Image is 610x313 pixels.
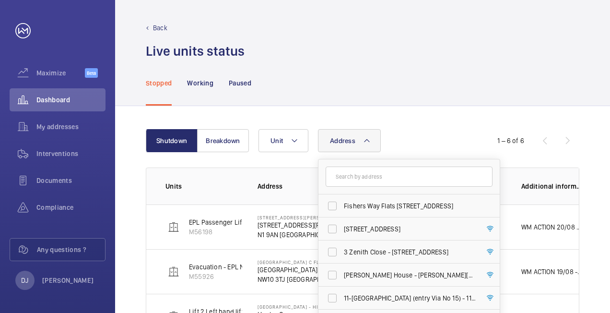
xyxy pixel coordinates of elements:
[153,23,167,33] p: Back
[270,137,283,144] span: Unit
[258,129,308,152] button: Unit
[521,222,583,232] p: WM ACTION 20/08 - Specilaist and scaffolding team have been contacted. [GEOGRAPHIC_DATA] 18/08 - ...
[344,247,476,257] span: 3 Zenith Close - [STREET_ADDRESS]
[189,262,302,272] p: Evacuation - EPL No 4 Flats 45-101 R/h
[521,267,583,277] p: WM ACTION 19/08 - Supply chain to provide a further update from parcel force [DATE]. WM ACTION 18...
[189,227,244,237] p: M56198
[344,293,476,303] span: 11-[GEOGRAPHIC_DATA] (entry Via No 15) - 11-[GEOGRAPHIC_DATA] ([STREET_ADDRESS]
[21,276,28,285] p: DJ
[318,129,381,152] button: Address
[497,136,524,145] div: 1 – 6 of 6
[189,272,302,281] p: M55926
[258,215,338,220] p: [STREET_ADDRESS][PERSON_NAME]
[36,149,106,158] span: Interventions
[168,266,179,277] img: elevator.svg
[326,167,493,187] input: Search by address
[229,78,251,88] p: Paused
[258,265,338,275] p: [GEOGRAPHIC_DATA] C Flats 45-101
[36,122,106,132] span: My addresses
[258,304,338,310] p: [GEOGRAPHIC_DATA] - High Risk Building
[258,230,338,240] p: N1 9AN [GEOGRAPHIC_DATA]
[36,176,106,185] span: Documents
[330,137,355,144] span: Address
[258,220,338,230] p: [STREET_ADDRESS][PERSON_NAME]
[344,201,476,211] span: Fishers Way Flats [STREET_ADDRESS]
[168,221,179,233] img: elevator.svg
[521,181,583,191] p: Additional information
[165,181,242,191] p: Units
[344,270,476,280] span: [PERSON_NAME] House - [PERSON_NAME][GEOGRAPHIC_DATA]
[42,276,94,285] p: [PERSON_NAME]
[146,78,172,88] p: Stopped
[36,95,106,105] span: Dashboard
[258,181,338,191] p: Address
[187,78,213,88] p: Working
[146,42,245,60] h1: Live units status
[85,68,98,78] span: Beta
[189,217,244,227] p: EPL Passenger Lift
[344,224,476,234] span: [STREET_ADDRESS]
[258,259,338,265] p: [GEOGRAPHIC_DATA] C Flats 45-101 - High Risk Building
[146,129,198,152] button: Shutdown
[197,129,249,152] button: Breakdown
[36,203,106,212] span: Compliance
[36,68,85,78] span: Maximize
[258,275,338,284] p: NW10 3TJ [GEOGRAPHIC_DATA]
[37,245,105,254] span: Any questions ?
